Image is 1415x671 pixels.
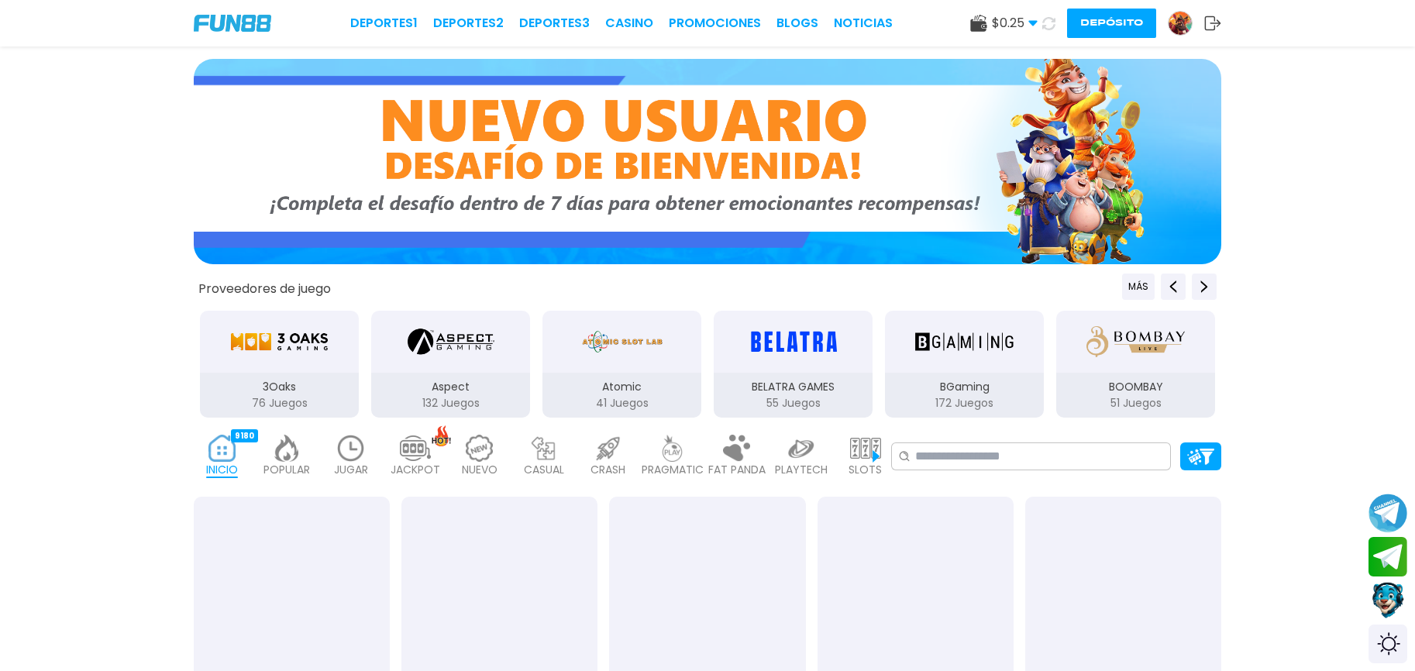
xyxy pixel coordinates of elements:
[1369,537,1407,577] button: Join telegram
[669,14,761,33] a: Promociones
[194,59,1221,264] img: Bono de Nuevo Jugador
[365,309,536,419] button: Aspect
[590,462,625,478] p: CRASH
[1169,12,1192,35] img: Avatar
[1369,493,1407,533] button: Join telegram channel
[708,462,766,478] p: FAT PANDA
[408,320,494,363] img: Aspect
[542,395,701,411] p: 41 Juegos
[464,435,495,462] img: new_light.webp
[207,435,238,462] img: home_active.webp
[1187,449,1214,465] img: Platform Filter
[786,435,817,462] img: playtech_light.webp
[885,395,1044,411] p: 172 Juegos
[744,320,842,363] img: BELATRA GAMES
[194,309,365,419] button: 3Oaks
[336,435,367,462] img: recent_light.webp
[400,435,431,462] img: jackpot_light.webp
[849,462,882,478] p: SLOTS
[206,462,238,478] p: INICIO
[1369,580,1407,621] button: Contact customer service
[1050,309,1221,419] button: BOOMBAY
[371,379,530,395] p: Aspect
[200,379,359,395] p: 3Oaks
[433,14,504,33] a: Deportes2
[371,395,530,411] p: 132 Juegos
[834,14,893,33] a: NOTICIAS
[524,462,564,478] p: CASUAL
[642,462,704,478] p: PRAGMATIC
[776,14,818,33] a: BLOGS
[1192,274,1217,300] button: Next providers
[1056,395,1215,411] p: 51 Juegos
[879,309,1050,419] button: BGaming
[198,280,331,297] button: Proveedores de juego
[432,425,451,446] img: hot
[1122,274,1155,300] button: Previous providers
[707,309,879,419] button: BELATRA GAMES
[1369,625,1407,663] div: Switch theme
[542,379,701,395] p: Atomic
[1056,379,1215,395] p: BOOMBAY
[230,320,328,363] img: 3Oaks
[271,435,302,462] img: popular_light.webp
[194,15,271,32] img: Company Logo
[462,462,497,478] p: NUEVO
[593,435,624,462] img: crash_light.webp
[519,14,590,33] a: Deportes3
[200,395,359,411] p: 76 Juegos
[992,14,1038,33] span: $ 0.25
[721,435,752,462] img: fat_panda_light.webp
[391,462,440,478] p: JACKPOT
[1067,9,1156,38] button: Depósito
[850,435,881,462] img: slots_light.webp
[885,379,1044,395] p: BGaming
[714,379,873,395] p: BELATRA GAMES
[579,320,666,363] img: Atomic
[231,429,258,442] div: 9180
[1161,274,1186,300] button: Previous providers
[1168,11,1204,36] a: Avatar
[714,395,873,411] p: 55 Juegos
[536,309,707,419] button: Atomic
[605,14,653,33] a: CASINO
[657,435,688,462] img: pragmatic_light.webp
[915,320,1013,363] img: BGaming
[350,14,418,33] a: Deportes1
[334,462,368,478] p: JUGAR
[528,435,559,462] img: casual_light.webp
[263,462,310,478] p: POPULAR
[775,462,828,478] p: PLAYTECH
[1086,320,1184,363] img: BOOMBAY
